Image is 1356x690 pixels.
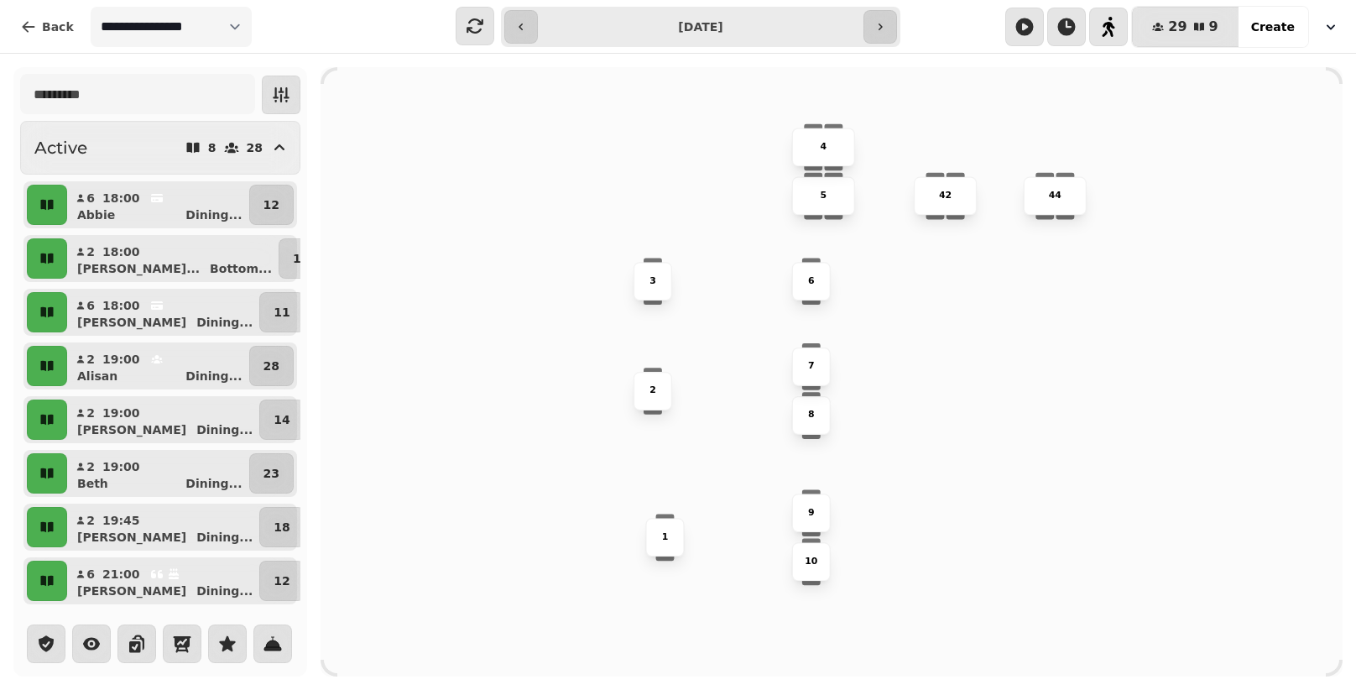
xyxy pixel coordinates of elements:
button: 219:00[PERSON_NAME]Dining... [70,400,256,440]
button: 218:00[PERSON_NAME]...Bottom... [70,238,275,279]
p: 6 [86,297,96,314]
p: 19:00 [102,351,140,368]
p: 4 [821,140,827,154]
p: 19:00 [102,458,140,475]
p: 44 [1049,189,1061,202]
p: Bottom ... [210,260,272,277]
span: 29 [1168,20,1186,34]
p: 23 [263,465,279,482]
p: 18:00 [102,190,140,206]
button: 618:00AbbieDining... [70,185,246,225]
button: 621:00[PERSON_NAME]Dining... [70,561,256,601]
button: 12 [259,561,304,601]
p: 42 [939,189,952,202]
p: 6 [86,190,96,206]
button: 23 [249,453,294,494]
p: 6 [808,274,815,288]
button: 18 [259,507,304,547]
p: Dining ... [185,368,242,384]
p: 11 [274,304,289,321]
p: Dining ... [196,583,253,599]
p: 8 [208,142,216,154]
p: Abbie [77,206,115,223]
p: Beth [77,475,108,492]
button: 219:00AlisanDining... [70,346,246,386]
button: 12 [249,185,294,225]
p: 18:00 [102,297,140,314]
p: [PERSON_NAME] [77,314,186,331]
button: 11 [259,292,304,332]
p: Dining ... [196,529,253,546]
button: 14 [259,400,304,440]
p: 6 [86,566,96,583]
p: 2 [86,405,96,421]
p: 12 [274,572,289,589]
button: Active828 [20,121,300,175]
button: 219:45[PERSON_NAME]Dining... [70,507,256,547]
p: 19:45 [102,512,140,529]
p: 28 [263,358,279,374]
p: 12 [263,196,279,213]
button: 18 [279,238,323,279]
p: Dining ... [196,314,253,331]
p: 2 [86,243,96,260]
button: 28 [249,346,294,386]
span: Back [42,21,74,33]
button: 618:00[PERSON_NAME]Dining... [70,292,256,332]
p: [PERSON_NAME]... [77,260,200,277]
p: 1 [662,531,669,544]
p: 7 [808,360,815,374]
p: Alisan [77,368,117,384]
p: 18 [274,519,289,536]
button: Back [7,7,87,47]
span: Create [1251,21,1295,33]
button: Create [1238,7,1308,47]
span: 9 [1209,20,1218,34]
p: 5 [821,189,827,202]
p: 2 [86,351,96,368]
p: [PERSON_NAME] [77,421,186,438]
p: 2 [86,512,96,529]
p: Dining ... [185,206,242,223]
h2: Active [34,136,87,159]
button: 299 [1132,7,1238,47]
p: 19:00 [102,405,140,421]
p: 2 [649,384,656,398]
p: Dining ... [196,421,253,438]
p: 8 [808,409,815,422]
p: 18 [293,250,309,267]
p: 10 [805,555,817,568]
p: [PERSON_NAME] [77,583,186,599]
p: 14 [274,411,289,428]
p: Dining ... [185,475,242,492]
p: 2 [86,458,96,475]
button: 219:00BethDining... [70,453,246,494]
p: 21:00 [102,566,140,583]
p: 3 [649,274,656,288]
p: [PERSON_NAME] [77,529,186,546]
p: 28 [247,142,263,154]
p: 9 [808,506,815,520]
p: 18:00 [102,243,140,260]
